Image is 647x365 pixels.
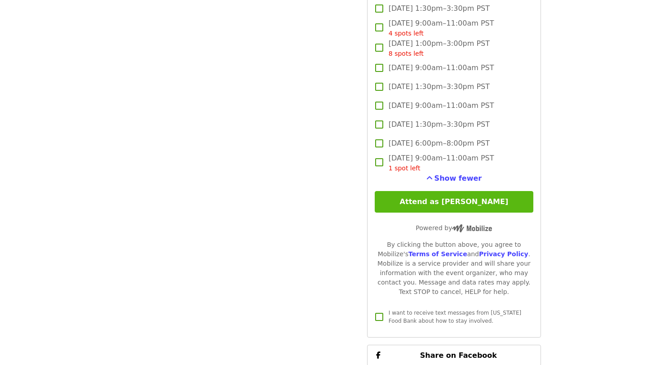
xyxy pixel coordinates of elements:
span: 4 spots left [389,30,424,37]
span: I want to receive text messages from [US_STATE] Food Bank about how to stay involved. [389,310,521,324]
span: Share on Facebook [420,351,497,360]
span: [DATE] 1:30pm–3:30pm PST [389,119,490,130]
span: 1 spot left [389,165,421,172]
div: By clicking the button above, you agree to Mobilize's and . Mobilize is a service provider and wi... [375,240,533,297]
span: [DATE] 1:30pm–3:30pm PST [389,81,490,92]
a: Privacy Policy [479,250,528,258]
button: See more timeslots [426,173,482,184]
span: [DATE] 6:00pm–8:00pm PST [389,138,490,149]
span: [DATE] 9:00am–11:00am PST [389,62,494,73]
span: [DATE] 9:00am–11:00am PST [389,100,494,111]
span: [DATE] 9:00am–11:00am PST [389,153,494,173]
span: [DATE] 1:30pm–3:30pm PST [389,3,490,14]
span: [DATE] 9:00am–11:00am PST [389,18,494,38]
button: Attend as [PERSON_NAME] [375,191,533,213]
span: Powered by [416,224,492,231]
span: [DATE] 1:00pm–3:00pm PST [389,38,490,58]
span: Show fewer [434,174,482,182]
a: Terms of Service [408,250,467,258]
span: 8 spots left [389,50,424,57]
img: Powered by Mobilize [452,224,492,232]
